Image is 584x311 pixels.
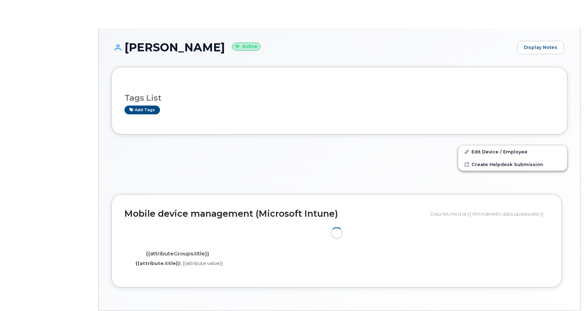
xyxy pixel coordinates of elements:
h2: Mobile device management (Microsoft Intune) [124,209,425,219]
a: Add tags [124,106,160,114]
a: Edit Device / Employee [458,145,567,158]
label: {{attribute.title}}: [135,260,181,267]
div: Data fetched at {{ VM.mdmInfo.data.updatedAt }} [430,207,549,221]
a: Create Helpdesk Submission [458,158,567,171]
span: {{attribute.value}} [182,260,223,266]
h1: [PERSON_NAME] [111,41,514,53]
small: Active [232,43,261,51]
h4: {{attributeGroups.title}} [130,251,225,257]
a: Display Notes [517,41,564,54]
h3: Tags List [124,94,554,102]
